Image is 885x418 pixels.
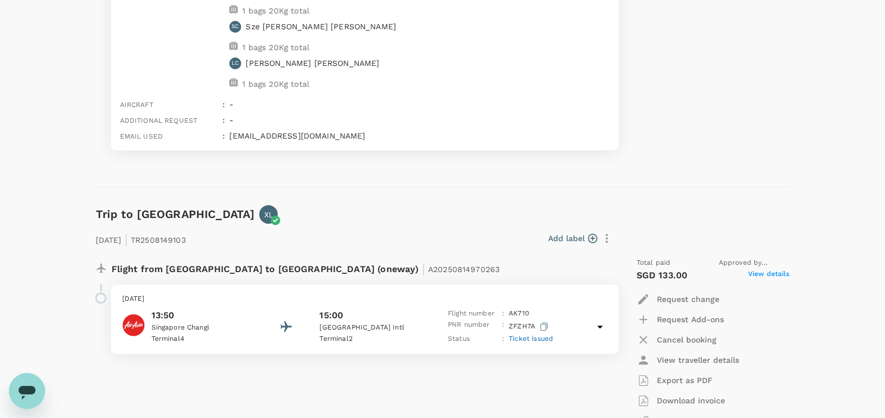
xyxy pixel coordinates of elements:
p: Flight number [448,308,497,319]
span: A20250814970263 [428,265,500,274]
button: Export as PDF [637,370,713,390]
p: Request change [657,294,719,305]
p: [DATE] TR2508149103 [96,228,186,248]
iframe: Button to launch messaging window [9,373,45,409]
p: Request Add-ons [657,314,724,325]
p: 15:00 [319,309,343,322]
img: baggage-icon [229,42,238,50]
img: baggage-icon [229,5,238,14]
div: - [225,94,609,110]
p: 1 bags 20Kg total [242,78,309,90]
button: Cancel booking [637,330,717,350]
button: Download invoice [637,390,725,411]
span: View details [748,269,790,282]
span: Email used [120,132,163,140]
p: SC [232,23,239,30]
button: Request change [637,289,719,309]
p: Export as PDF [657,375,713,386]
div: - [225,110,609,126]
p: ZFZH7A [509,319,550,333]
p: PNR number [448,319,497,333]
img: baggage-icon [229,78,238,87]
p: Status [448,333,497,345]
span: Additional request [120,117,198,124]
p: LC [232,59,239,67]
p: AK 710 [509,308,529,319]
p: Terminal 2 [319,333,421,345]
p: Cancel booking [657,334,717,345]
img: AirAsia [122,314,145,336]
p: Flight from [GEOGRAPHIC_DATA] to [GEOGRAPHIC_DATA] (oneway) [112,257,500,278]
p: [EMAIL_ADDRESS][DOMAIN_NAME] [229,130,609,141]
p: 1 bags 20Kg total [242,42,309,53]
p: : [502,333,504,345]
p: Sze [PERSON_NAME] [PERSON_NAME] [246,21,396,32]
div: : [218,126,225,141]
div: : [218,110,225,126]
span: Ticket issued [509,335,553,343]
button: Request Add-ons [637,309,724,330]
p: XL [264,209,273,220]
span: | [422,261,425,277]
p: Download invoice [657,395,725,406]
span: Approved by [719,257,790,269]
p: 1 bags 20Kg total [242,5,309,16]
p: : [502,308,504,319]
p: : [502,319,504,333]
p: 13:50 [152,309,253,322]
p: [PERSON_NAME] [PERSON_NAME] [246,57,379,69]
h6: Trip to [GEOGRAPHIC_DATA] [96,205,255,223]
p: [DATE] [122,294,607,305]
button: Add label [548,233,597,244]
span: Aircraft [120,101,153,109]
p: Singapore Changi [152,322,253,333]
p: View traveller details [657,354,739,366]
span: Total paid [637,257,671,269]
p: SGD 133.00 [637,269,688,282]
button: View traveller details [637,350,739,370]
div: : [218,94,225,110]
p: Terminal 4 [152,333,253,345]
p: [GEOGRAPHIC_DATA] Intl [319,322,421,333]
span: | [124,232,128,247]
